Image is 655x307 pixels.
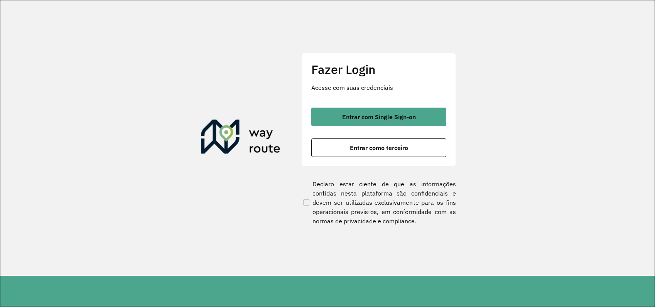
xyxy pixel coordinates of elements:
[311,108,446,126] button: button
[350,145,408,151] span: Entrar como terceiro
[311,138,446,157] button: button
[201,120,280,157] img: Roteirizador AmbevTech
[311,62,446,77] h2: Fazer Login
[302,179,456,226] label: Declaro estar ciente de que as informações contidas nesta plataforma são confidenciais e devem se...
[342,114,416,120] span: Entrar com Single Sign-on
[311,83,446,92] p: Acesse com suas credenciais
